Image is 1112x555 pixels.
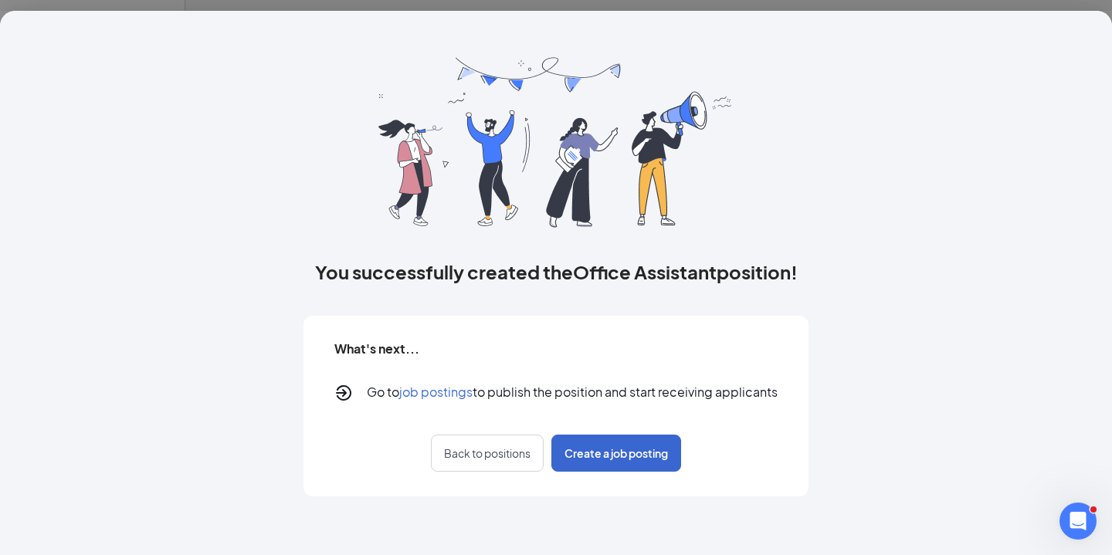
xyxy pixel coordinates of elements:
[431,435,544,472] button: Back to positions
[399,384,473,400] span: job postings
[334,340,419,357] h5: What's next...
[1059,503,1097,540] iframe: Intercom live chat
[378,57,734,228] img: success_banner
[334,384,353,402] svg: Logout
[367,384,778,402] p: Go to to publish the position and start receiving applicants
[444,445,531,461] span: Back to positions
[551,435,681,472] button: Create a job posting
[315,259,798,285] h3: You successfully created theOffice Assistantposition!
[564,445,668,461] span: Create a job posting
